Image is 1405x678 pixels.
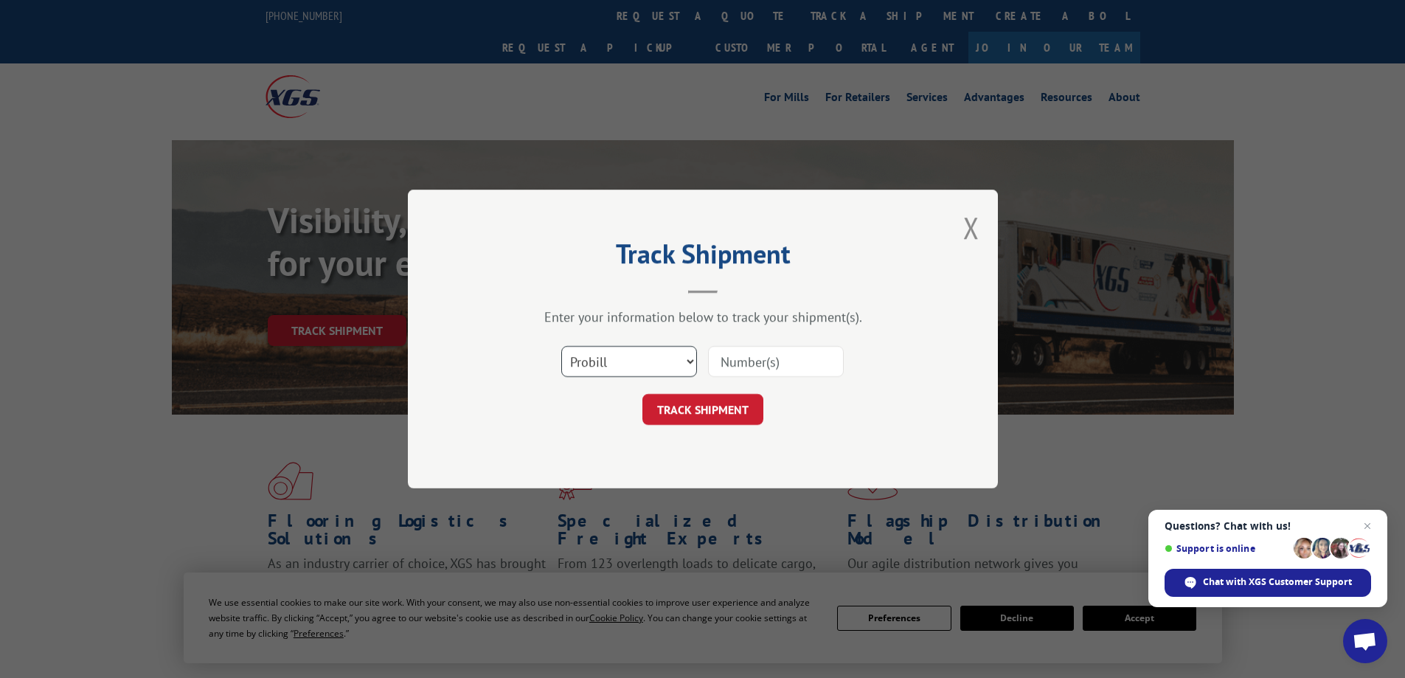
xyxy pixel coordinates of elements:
[1165,569,1371,597] div: Chat with XGS Customer Support
[1203,575,1352,589] span: Chat with XGS Customer Support
[963,208,979,247] button: Close modal
[482,243,924,271] h2: Track Shipment
[1165,543,1288,554] span: Support is online
[708,346,844,377] input: Number(s)
[482,308,924,325] div: Enter your information below to track your shipment(s).
[1343,619,1387,663] div: Open chat
[642,394,763,425] button: TRACK SHIPMENT
[1165,520,1371,532] span: Questions? Chat with us!
[1359,517,1376,535] span: Close chat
